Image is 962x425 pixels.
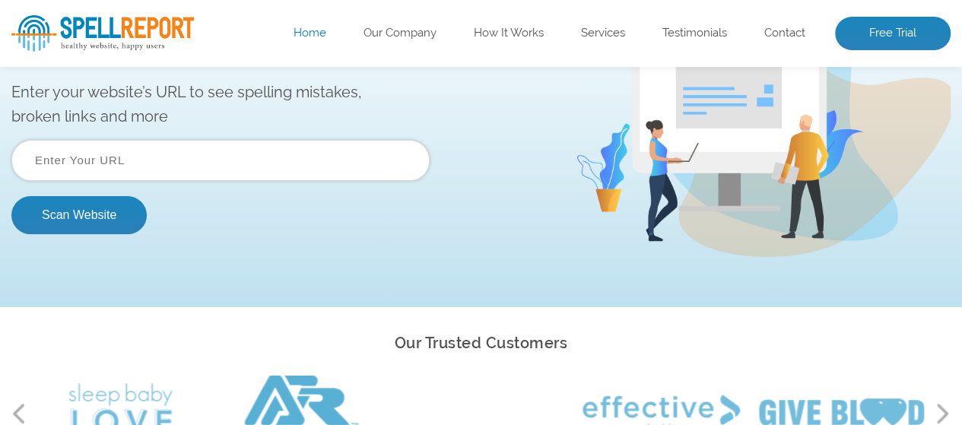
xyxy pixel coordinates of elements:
[764,26,805,41] a: Contact
[11,190,430,231] input: Enter Your URL
[294,26,326,41] a: Home
[364,26,437,41] a: Our Company
[474,26,544,41] a: How It Works
[11,402,27,425] button: Previous
[835,17,951,50] a: Free Trial
[11,246,147,284] button: Scan Website
[935,402,951,425] button: Next
[11,130,552,179] p: Enter your website’s URL to see spelling mistakes, broken links and more
[579,88,879,101] img: Free Webiste Analysis
[11,62,552,115] h1: Website Analysis
[581,26,625,41] a: Services
[575,50,951,308] img: Free Webiste Analysis
[11,62,106,115] span: Free
[11,15,194,52] img: SpellReport
[11,330,951,357] h2: Our Trusted Customers
[662,26,727,41] a: Testimonials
